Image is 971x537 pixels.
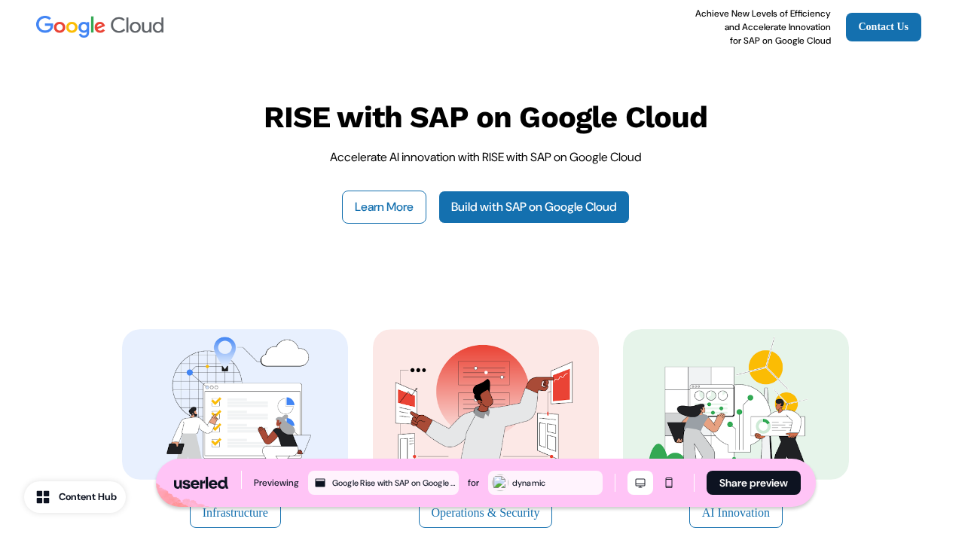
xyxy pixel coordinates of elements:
button: AI Innovation [689,498,783,528]
div: Previewing [254,475,299,490]
p: Accelerate AI innovation with RISE with SAP on Google Cloud [330,148,641,166]
button: Share preview [707,471,801,495]
button: Infrastructure [190,498,281,528]
div: Google Rise with SAP on Google Cloud [332,476,456,490]
button: Learn More [342,191,426,224]
a: AI Innovation [623,329,849,528]
button: Desktop mode [627,471,653,495]
div: for [468,475,479,490]
button: Mobile mode [656,471,682,495]
button: Operations & Security [419,498,553,528]
a: Infrastructure [122,329,348,528]
p: RISE with SAP on Google Cloud [264,99,708,136]
button: Content Hub [24,481,126,513]
a: Build with SAP on Google Cloud [438,191,630,224]
p: Achieve New Levels of Efficiency and Accelerate Innovation for SAP on Google Cloud [695,7,831,47]
a: Operations & Security [372,329,598,528]
a: Contact Us [846,13,922,41]
div: Content Hub [59,490,117,505]
div: dynamic [512,476,600,490]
